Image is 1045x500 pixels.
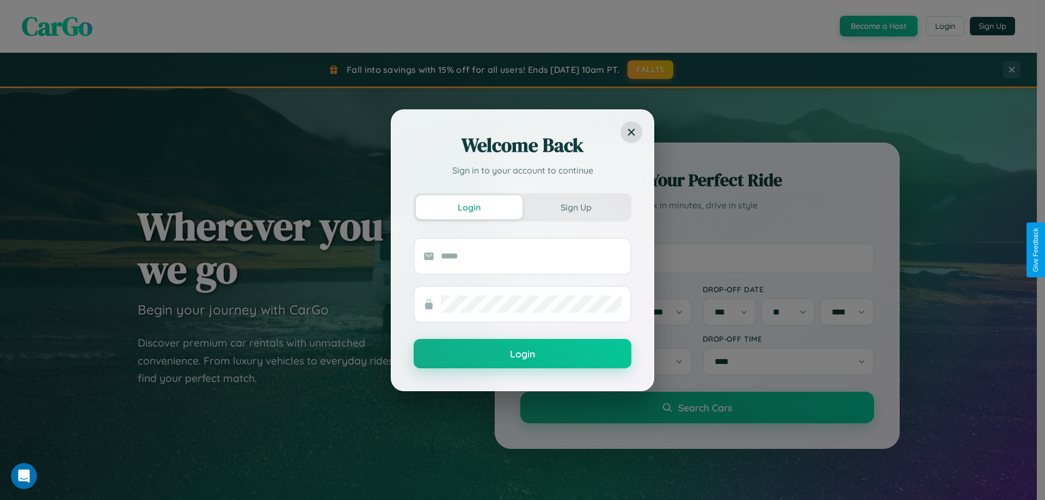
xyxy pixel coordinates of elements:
[522,195,629,219] button: Sign Up
[414,164,631,177] p: Sign in to your account to continue
[416,195,522,219] button: Login
[414,339,631,368] button: Login
[414,132,631,158] h2: Welcome Back
[1032,228,1040,272] div: Give Feedback
[11,463,37,489] iframe: Intercom live chat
